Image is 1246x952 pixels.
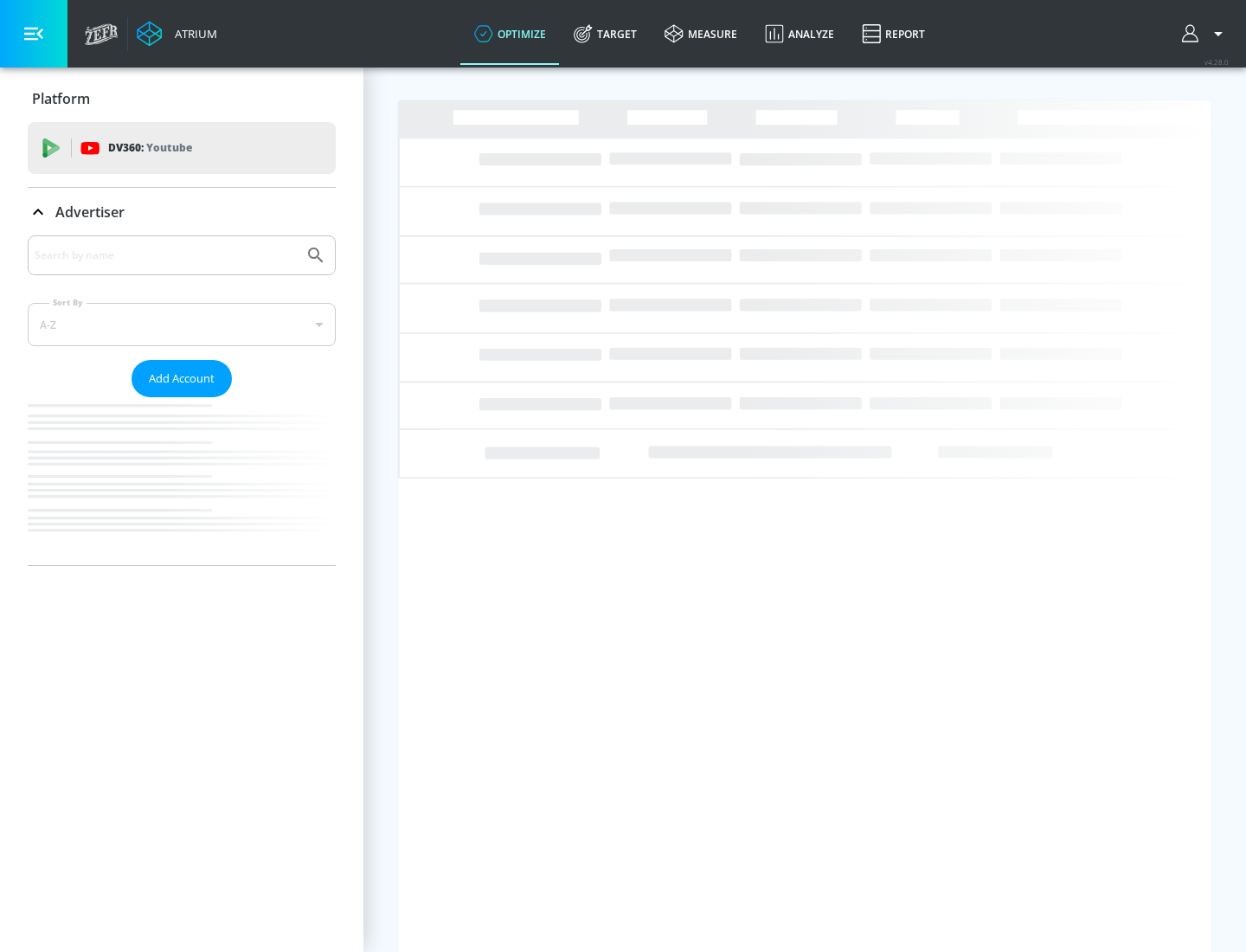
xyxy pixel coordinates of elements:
[49,297,87,308] label: Sort By
[1204,57,1229,67] span: v 4.28.0
[168,26,217,42] div: Atrium
[28,122,336,174] div: DV360: Youtube
[137,21,217,47] a: Atrium
[460,3,560,65] a: optimize
[28,303,336,346] div: A-Z
[28,188,336,236] div: Advertiser
[55,203,125,222] p: Advertiser
[28,74,336,123] div: Platform
[146,138,192,157] p: Youtube
[848,3,939,65] a: Report
[560,3,651,65] a: Target
[132,360,232,397] button: Add Account
[751,3,848,65] a: Analyze
[28,397,336,565] nav: list of Advertiser
[149,369,215,389] span: Add Account
[651,3,751,65] a: measure
[32,89,90,108] p: Platform
[35,244,297,267] input: Search by name
[28,235,336,565] div: Advertiser
[108,138,192,158] p: DV360:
